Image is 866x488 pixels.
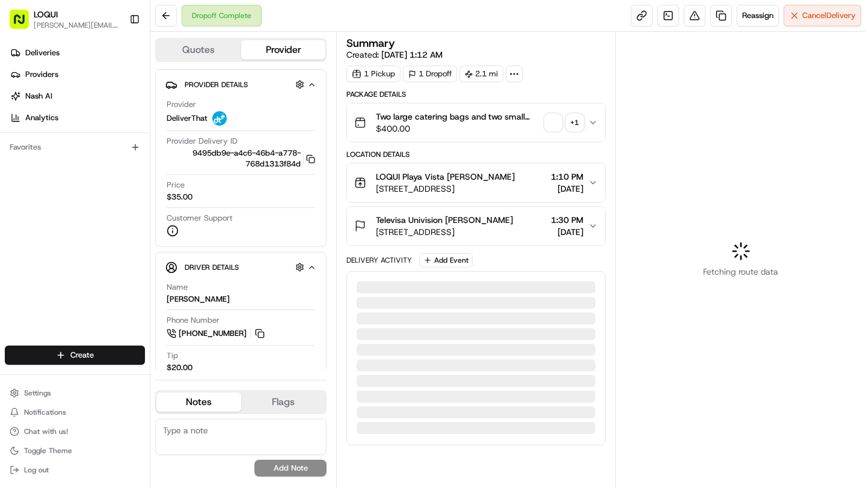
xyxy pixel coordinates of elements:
button: Chat with us! [5,423,145,440]
button: Reassign [737,5,779,26]
button: Quotes [156,40,241,59]
span: [DATE] 1:12 AM [381,49,443,60]
span: Settings [24,388,51,398]
span: Two large catering bags and two small ones. [376,111,539,123]
span: Deliveries [25,47,60,58]
div: [PERSON_NAME] [167,294,230,305]
span: [DATE] [551,183,583,195]
a: Deliveries [5,43,150,63]
div: 2.1 mi [459,66,503,82]
span: Nash AI [25,91,52,102]
div: $20.00 [167,362,192,373]
span: Analytics [25,112,58,123]
button: Two large catering bags and two small ones.$400.00+1 [347,103,604,142]
button: 9495db9e-a4c6-46b4-a778-768d1313f84d [167,148,315,169]
button: Notes [156,392,241,412]
span: $35.00 [167,192,192,203]
span: [STREET_ADDRESS] [376,183,515,195]
button: LOQUI Playa Vista [PERSON_NAME][STREET_ADDRESS]1:10 PM[DATE] [347,163,604,202]
span: DeliverThat [167,113,207,124]
button: Add Event [419,253,473,267]
button: Notifications [5,404,145,421]
button: Toggle Theme [5,442,145,459]
span: Providers [25,69,58,80]
span: 1:10 PM [551,171,583,183]
span: Log out [24,465,49,475]
a: Nash AI [5,87,150,106]
a: Analytics [5,108,150,127]
button: CancelDelivery [784,5,861,26]
h3: Summary [346,38,395,49]
span: [STREET_ADDRESS] [376,226,513,238]
span: Phone Number [167,315,220,326]
button: LOQUI [34,8,58,20]
span: [DATE] [551,226,583,238]
button: +1 [545,114,583,131]
span: Customer Support [167,213,233,224]
div: + 1 [567,114,583,131]
button: Flags [241,392,326,412]
span: Notifications [24,407,66,417]
span: Televisa Univision [PERSON_NAME] [376,214,513,226]
span: Driver Details [185,263,239,272]
button: Provider [241,40,326,59]
span: Created: [346,49,443,61]
div: Delivery Activity [346,255,412,265]
button: Televisa Univision [PERSON_NAME][STREET_ADDRESS]1:30 PM[DATE] [347,207,604,245]
span: Chat with us! [24,427,68,436]
span: Provider Details [185,80,248,90]
div: Favorites [5,138,145,157]
button: Create [5,346,145,365]
span: Tip [167,350,178,361]
div: Package Details [346,90,605,99]
span: [PHONE_NUMBER] [179,328,247,339]
button: Driver Details [165,257,316,277]
span: Reassign [742,10,773,21]
button: Settings [5,385,145,401]
div: 1 Dropoff [403,66,457,82]
span: Price [167,180,185,191]
span: Provider [167,99,196,110]
button: [PERSON_NAME][EMAIL_ADDRESS][DOMAIN_NAME] [34,20,120,30]
button: Provider Details [165,75,316,94]
span: Provider Delivery ID [167,136,238,147]
span: Create [70,350,94,361]
div: 1 Pickup [346,66,401,82]
span: Name [167,282,188,293]
span: Fetching route data [703,266,778,278]
span: Toggle Theme [24,446,72,456]
div: Location Details [346,150,605,159]
button: Log out [5,462,145,478]
span: Cancel Delivery [802,10,856,21]
span: 1:30 PM [551,214,583,226]
span: $400.00 [376,123,539,135]
span: LOQUI Playa Vista [PERSON_NAME] [376,171,515,183]
a: [PHONE_NUMBER] [167,327,266,340]
a: Providers [5,65,150,84]
img: profile_deliverthat_partner.png [212,111,227,126]
button: LOQUI[PERSON_NAME][EMAIL_ADDRESS][DOMAIN_NAME] [5,5,124,34]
